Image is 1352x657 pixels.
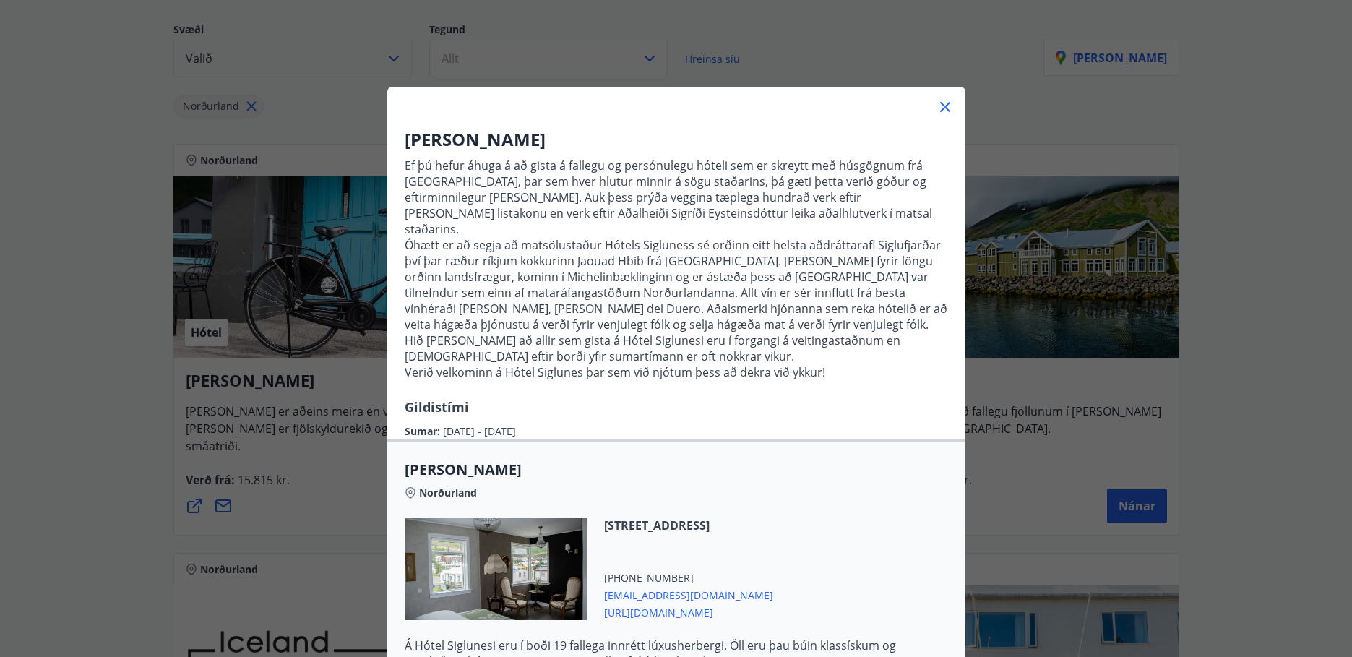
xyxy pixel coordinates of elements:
[604,518,773,533] span: [STREET_ADDRESS]
[405,158,948,237] p: Ef þú hefur áhuga á að gista á fallegu og persónulegu hóteli sem er skreytt með húsgögnum frá [GE...
[405,364,948,380] p: Verið velkominn á Hótel Siglunes þar sem við njótum þess að dekra við ykkur!
[443,424,516,438] span: [DATE] - [DATE]
[604,585,773,603] span: [EMAIL_ADDRESS][DOMAIN_NAME]
[604,571,773,585] span: [PHONE_NUMBER]
[405,460,948,480] span: [PERSON_NAME]
[405,398,469,416] span: Gildistími
[405,424,443,438] span: Sumar :
[405,237,948,364] p: Óhætt er að segja að matsölustaður Hótels Sigluness sé orðinn eitt helsta aðdráttarafl Siglufjarð...
[405,127,948,152] h3: [PERSON_NAME]
[604,603,773,620] span: [URL][DOMAIN_NAME]
[419,486,477,500] span: Norðurland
